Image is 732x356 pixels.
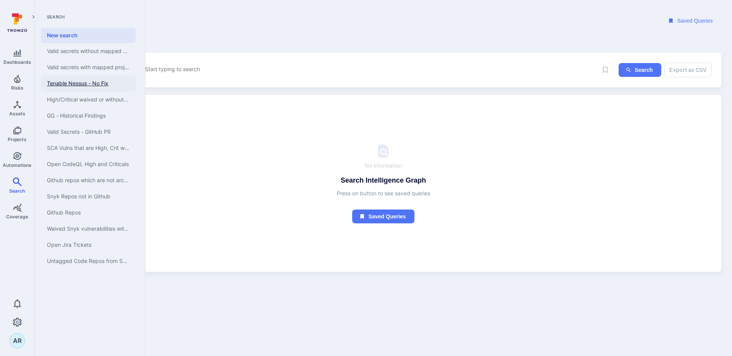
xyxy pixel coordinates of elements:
span: Assets [9,111,25,116]
h4: Search Intelligence Graph [341,176,426,185]
span: Coverage [6,214,28,220]
span: Search [41,14,136,20]
a: Open Jira Tickets [41,237,136,253]
a: Tenable Nessus - No Fix [41,75,136,91]
span: Search [9,188,25,194]
button: Saved Queries [661,14,721,28]
a: SCA Vulns that are High, Crit with a Fix [41,140,136,156]
a: GG - Historical Findings [41,108,136,124]
a: Valid secrets with mapped projects [41,59,136,75]
span: No information [365,162,402,170]
span: Dashboards [3,59,31,65]
a: Waived Snyk vulnerabilities with a fix [41,221,136,237]
span: Press on button to see saved queries [337,190,430,197]
button: Expand navigation menu [29,12,38,22]
a: Untagged Code Repos from Snyk [41,253,136,269]
a: Github repos which are not archived and no app_id [41,172,136,188]
a: Saved queries [352,197,414,224]
a: Snyk Repos not in Github [41,188,136,205]
textarea: Intelligence Graph search area [144,64,580,74]
a: Open CodeQL High and Criticals [41,156,136,172]
span: Save query [598,63,612,77]
a: Github Repos [41,205,136,221]
button: Export as CSV [664,63,712,77]
span: Automations [3,162,32,168]
div: Aaron Roy [10,333,25,348]
a: High/Critical waived or without a fix [41,91,136,108]
span: Projects [8,136,27,142]
a: Valid Secrets - GitHub PR [41,124,136,140]
span: Risks [11,85,23,91]
a: New search [41,28,136,43]
button: ig-search [619,63,661,77]
a: Valid secrets without mapped projects [41,43,136,59]
button: Saved queries [352,210,414,224]
button: AR [10,333,25,348]
i: Expand navigation menu [31,14,36,20]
